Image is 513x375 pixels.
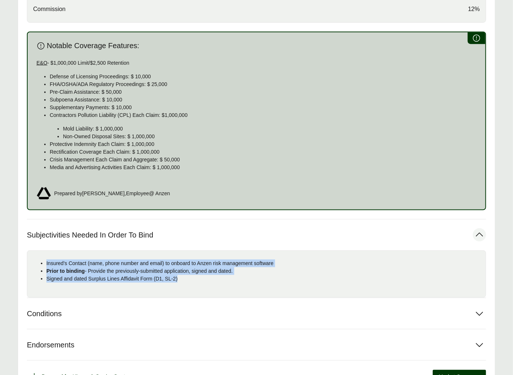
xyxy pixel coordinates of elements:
p: Crisis Management Each Claim and Aggregate: $ 50,000 [50,156,477,164]
p: Protective Indemnity Each Claim: $ 1,000,000 [50,140,477,148]
span: Notable Coverage Features: [47,41,139,50]
p: Defense of Licensing Proceedings: $ 10,000 [50,73,477,81]
p: Subpoena Assistance: $ 10,000 [50,96,477,104]
button: Conditions [27,298,486,329]
p: - Provide the previously-submitted application, signed and dated. [46,267,480,275]
p: Supplementary Payments: $ 10,000 [50,104,477,111]
p: Pre-Claim Assistance: $ 50,000 [50,88,477,96]
span: Commission [33,5,66,14]
span: Prepared by [PERSON_NAME] , Employee @ Anzen [54,190,170,197]
p: FHA/OSHA/ADA Regulatory Proceedings: $ 25,000 [50,81,477,88]
p: Mold Liability: $ 1,000,000 [63,125,477,133]
span: 12% [468,5,480,14]
span: Endorsements [27,340,74,350]
strong: Prior to binding [46,268,85,274]
button: Endorsements [27,329,486,360]
p: Signed and dated Surplus Lines Affidavit Form (D1, SL-2) [46,275,480,283]
p: Contractors Pollution Liability (CPL) Each Claim: $1,000,000 [50,111,477,119]
p: Insured's Contact (name, phone number and email) to onboard to Anzen risk management software [46,260,480,267]
span: Conditions [27,309,62,318]
span: Subjectivities Needed In Order To Bind [27,231,153,240]
u: E&O [36,60,48,66]
p: Rectification Coverage Each Claim: $ 1,000,000 [50,148,477,156]
p: - $1,000,000 Limit/$2,500 Retention [36,59,477,67]
p: Non-Owned Disposal Sites: $ 1,000,000 [63,133,477,140]
button: Subjectivities Needed In Order To Bind [27,219,486,250]
p: Media and Advertising Activities Each Claim: $ 1,000,000 [50,164,477,171]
